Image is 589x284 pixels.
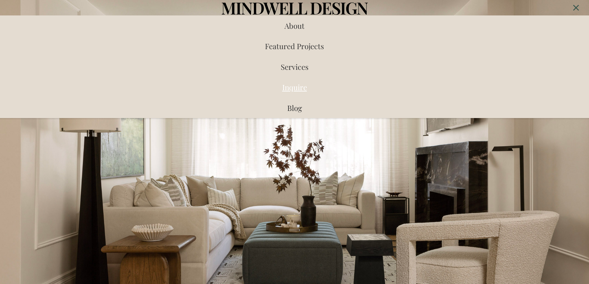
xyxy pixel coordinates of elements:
a: Featured Projects [5,36,584,56]
a: Inquire [5,77,584,97]
span: About [284,21,305,31]
span: Inquire [282,82,307,92]
a: About [5,15,584,36]
a: Services [5,57,584,77]
a: Blog [5,98,584,118]
span: Featured Projects [265,41,324,51]
span: Services [281,62,309,72]
span: Blog [287,103,302,113]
